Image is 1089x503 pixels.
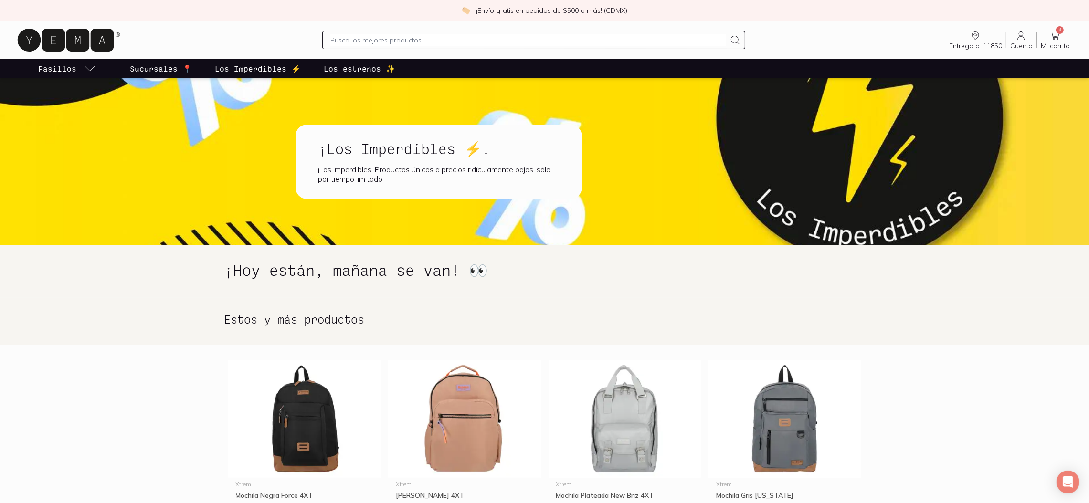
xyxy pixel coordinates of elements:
p: ¡Envío gratis en pedidos de $500 o más! (CDMX) [476,6,627,15]
h2: Estos y más productos [224,313,865,325]
a: ¡Los Imperdibles ⚡!¡Los imperdibles! Productos únicos a precios ridículamente bajos, sólo por tie... [296,125,613,199]
a: Los Imperdibles ⚡️ [213,59,303,78]
img: Mochila Gris New Jersey [708,360,861,478]
img: Mochila Rosa Mariland 4XT [388,360,541,478]
span: 4 [1056,26,1064,34]
a: Cuenta [1006,30,1036,50]
h1: ¡Hoy están, mañana se van! 👀 [224,261,865,279]
img: check [462,6,470,15]
a: pasillo-todos-link [36,59,97,78]
h1: ¡Los Imperdibles ⚡! [318,140,559,157]
a: 4Mi carrito [1037,30,1074,50]
div: Xtrem [716,482,854,487]
p: Sucursales 📍 [130,63,192,74]
a: Entrega a: 11850 [945,30,1006,50]
img: Mochila Plateada New Briz 4XT [549,360,701,478]
div: Xtrem [556,482,694,487]
div: ¡Los imperdibles! Productos únicos a precios ridículamente bajos, sólo por tiempo limitado. [318,165,559,184]
p: Los estrenos ✨ [324,63,395,74]
div: Open Intercom Messenger [1057,471,1079,493]
span: Mi carrito [1041,42,1070,50]
input: Busca los mejores productos [330,34,726,46]
p: Los Imperdibles ⚡️ [215,63,301,74]
p: Pasillos [38,63,76,74]
div: Xtrem [236,482,373,487]
a: Los estrenos ✨ [322,59,397,78]
span: Entrega a: 11850 [949,42,1002,50]
div: Xtrem [396,482,533,487]
img: Mochila Negra Force 4XT [228,360,381,478]
a: Sucursales 📍 [128,59,194,78]
span: Cuenta [1010,42,1033,50]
